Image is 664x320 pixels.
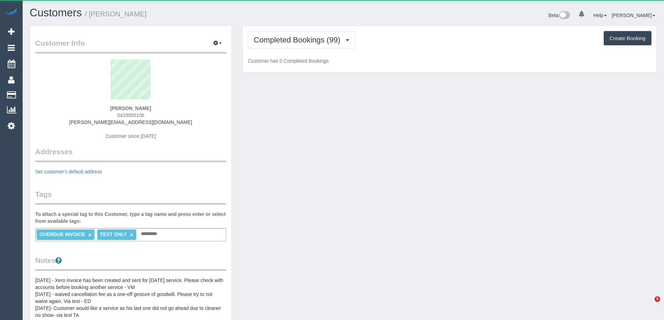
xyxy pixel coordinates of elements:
img: Automaid Logo [4,7,18,17]
a: Help [593,13,607,18]
span: TEXT ONLY [100,232,127,237]
p: Customer has 0 Completed Bookings [248,57,651,64]
legend: Tags [35,189,226,205]
span: Completed Bookings (99) [254,36,344,44]
a: × [88,232,91,238]
strong: [PERSON_NAME] [110,106,151,111]
a: × [130,232,133,238]
span: Customer since [DATE] [105,133,156,139]
a: [PERSON_NAME] [612,13,655,18]
button: Completed Bookings (99) [248,31,355,49]
img: New interface [558,11,570,20]
legend: Customer Info [35,38,226,54]
iframe: Intercom live chat [640,296,657,313]
a: [PERSON_NAME][EMAIL_ADDRESS][DOMAIN_NAME] [69,119,192,125]
a: Set customer's default address [35,169,102,174]
small: / [PERSON_NAME] [85,10,147,18]
button: Create Booking [604,31,651,46]
label: To attach a special tag to this Customer, type a tag name and press enter or select from availabl... [35,211,226,225]
span: OVERDUE INVOICE [39,232,85,237]
legend: Notes [35,255,226,271]
a: Beta [549,13,570,18]
span: 5 [655,296,660,302]
a: Customers [30,7,82,19]
span: 0433955106 [117,112,144,118]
